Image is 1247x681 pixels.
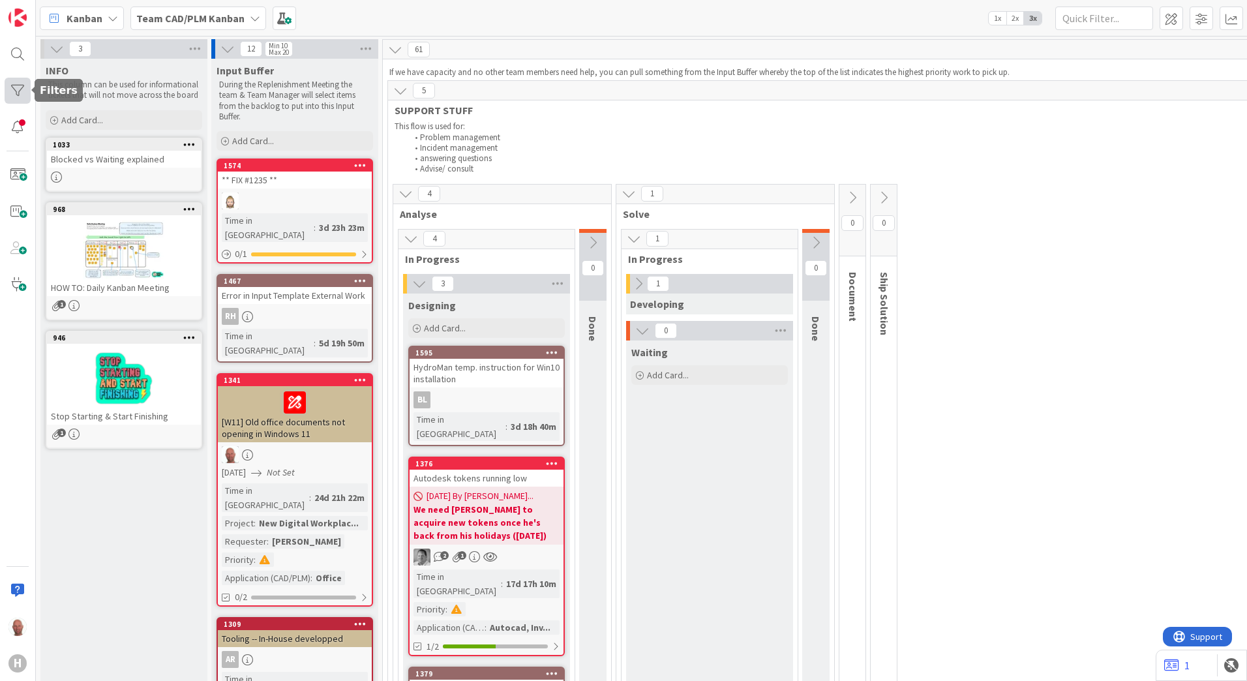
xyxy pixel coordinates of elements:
div: 1309Tooling -- In-House developped [218,618,372,647]
span: : [309,491,311,505]
div: 17d 17h 10m [503,577,560,591]
b: Team CAD/PLM Kanban [136,12,245,25]
span: [DATE] By [PERSON_NAME]... [427,489,533,503]
div: 1595 [415,348,563,357]
div: 1379 [410,668,563,680]
span: In Progress [628,252,781,265]
div: Time in [GEOGRAPHIC_DATA] [222,213,314,242]
span: 0 [805,260,827,276]
i: Not Set [267,466,295,478]
div: Stop Starting & Start Finishing [47,408,201,425]
div: Project [222,516,254,530]
div: 1574 [218,160,372,172]
div: Autodesk tokens running low [410,470,563,487]
div: 1341[W11] Old office documents not opening in Windows 11 [218,374,372,442]
img: RK [222,446,239,463]
div: Time in [GEOGRAPHIC_DATA] [222,483,309,512]
div: 1341 [224,376,372,385]
span: Analyse [400,207,595,220]
span: : [485,620,487,635]
div: 3d 23h 23m [316,220,368,235]
div: RK [218,446,372,463]
img: Rv [222,192,239,209]
span: 0 [873,215,895,231]
div: Min 10 [269,42,288,49]
span: 12 [240,41,262,57]
div: 1376Autodesk tokens running low [410,458,563,487]
span: Waiting [631,346,668,359]
div: HydroMan temp. instruction for Win10 installation [410,359,563,387]
div: Requester [222,534,267,549]
span: 1 [646,231,669,247]
span: Ship Solution [878,272,891,335]
div: 1595HydroMan temp. instruction for Win10 installation [410,347,563,387]
div: 1379 [415,669,563,678]
div: Error in Input Template External Work [218,287,372,304]
a: 1595HydroMan temp. instruction for Win10 installationBLTime in [GEOGRAPHIC_DATA]:3d 18h 40m [408,346,565,446]
div: Time in [GEOGRAPHIC_DATA] [413,569,501,598]
span: 5 [413,83,435,98]
img: AV [413,549,430,566]
a: 1467Error in Input Template External WorkRHTime in [GEOGRAPHIC_DATA]:5d 19h 50m [217,274,373,363]
span: Designing [408,299,456,312]
div: 1467 [224,277,372,286]
span: : [310,571,312,585]
div: 1467Error in Input Template External Work [218,275,372,304]
a: 968HOW TO: Daily Kanban Meeting [46,202,202,320]
span: 0 [655,323,677,339]
span: : [254,552,256,567]
div: Autocad, Inv... [487,620,554,635]
span: Kanban [67,10,102,26]
div: AV [410,549,563,566]
a: 1033Blocked vs Waiting explained [46,138,202,192]
div: HOW TO: Daily Kanban Meeting [47,279,201,296]
div: 968 [47,204,201,215]
span: Add Card... [232,135,274,147]
div: 1467 [218,275,372,287]
span: 3 [69,41,91,57]
span: Document [847,272,860,322]
p: During the Replenishment Meeting the team & Team Manager will select items from the backlog to pu... [219,80,370,122]
span: Done [809,316,822,341]
span: [DATE] [222,466,246,479]
div: 946Stop Starting & Start Finishing [47,332,201,425]
div: RH [218,308,372,325]
span: 61 [408,42,430,57]
span: Add Card... [647,369,689,381]
div: [W11] Old office documents not opening in Windows 11 [218,386,372,442]
div: BL [413,391,430,408]
span: 1x [989,12,1006,25]
div: AR [218,651,372,668]
span: 1 [458,551,466,560]
img: RK [8,618,27,636]
div: Priority [222,552,254,567]
input: Quick Filter... [1055,7,1153,30]
div: 3d 18h 40m [507,419,560,434]
span: : [505,419,507,434]
b: We need [PERSON_NAME] to acquire new tokens once he's back from his holidays ([DATE]) [413,503,560,542]
div: Application (CAD/PLM) [222,571,310,585]
div: 1341 [218,374,372,386]
span: 1/2 [427,640,439,654]
div: Max 20 [269,49,289,55]
a: 1376Autodesk tokens running low[DATE] By [PERSON_NAME]...We need [PERSON_NAME] to acquire new tok... [408,457,565,656]
a: 1341[W11] Old office documents not opening in Windows 11RK[DATE]Not SetTime in [GEOGRAPHIC_DATA]:... [217,373,373,607]
div: 1595 [410,347,563,359]
div: Time in [GEOGRAPHIC_DATA] [413,412,505,441]
a: 1 [1164,658,1190,673]
span: 0 / 1 [235,247,247,261]
span: Support [27,2,59,18]
div: 968 [53,205,201,214]
span: 3x [1024,12,1042,25]
span: 0/2 [235,590,247,604]
span: 4 [423,231,445,247]
div: Time in [GEOGRAPHIC_DATA] [222,329,314,357]
img: Visit kanbanzone.com [8,8,27,27]
span: In Progress [405,252,558,265]
span: Add Card... [61,114,103,126]
div: 1376 [415,459,563,468]
span: 2 [440,551,449,560]
div: 1033 [53,140,201,149]
span: : [314,336,316,350]
div: 946 [47,332,201,344]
